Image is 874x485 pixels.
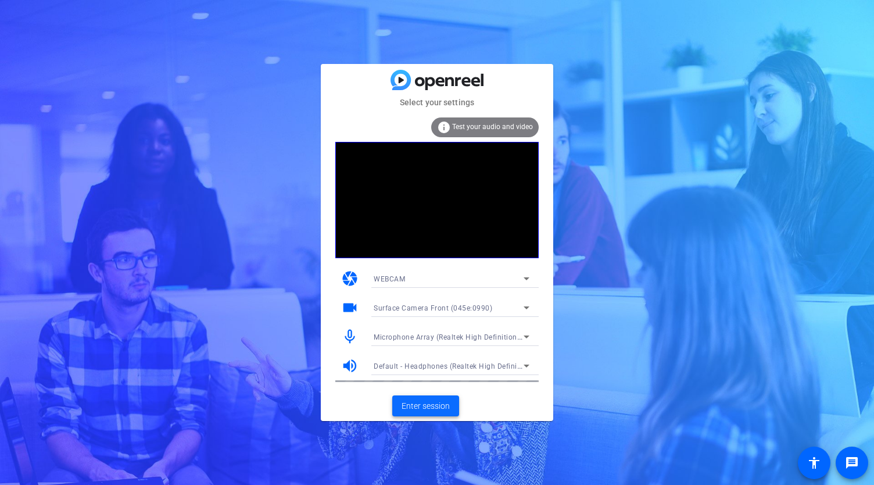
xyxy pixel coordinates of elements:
[374,332,560,341] span: Microphone Array (Realtek High Definition Audio(SST))
[402,400,450,412] span: Enter session
[341,270,359,287] mat-icon: camera
[452,123,533,131] span: Test your audio and video
[845,456,859,470] mat-icon: message
[374,361,574,370] span: Default - Headphones (Realtek High Definition Audio(SST))
[341,357,359,375] mat-icon: volume_up
[341,328,359,345] mat-icon: mic_none
[341,299,359,316] mat-icon: videocam
[374,304,492,312] span: Surface Camera Front (045e:0990)
[374,275,405,283] span: WEBCAM
[391,70,483,90] img: blue-gradient.svg
[321,96,553,109] mat-card-subtitle: Select your settings
[392,395,459,416] button: Enter session
[807,456,821,470] mat-icon: accessibility
[437,120,451,134] mat-icon: info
